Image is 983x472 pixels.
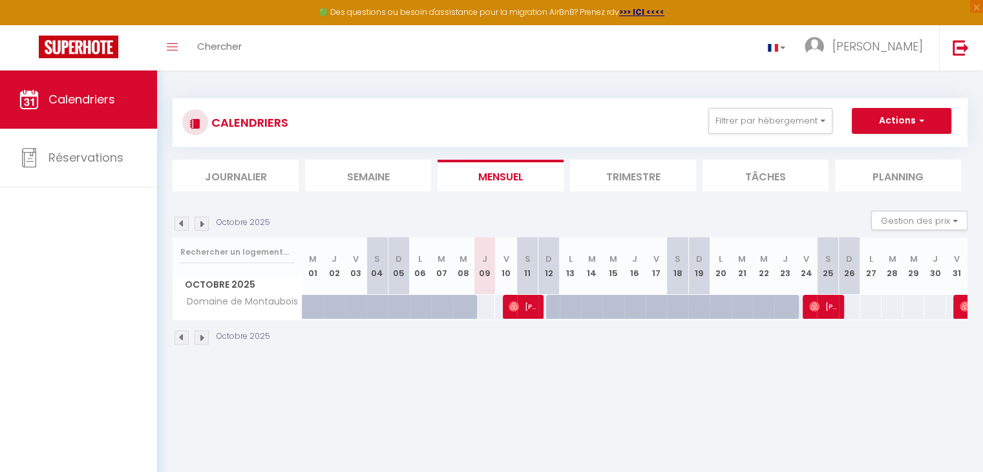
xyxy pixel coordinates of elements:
[809,294,838,319] span: [PERSON_NAME]
[560,237,581,295] th: 13
[632,253,637,265] abbr: J
[217,330,270,343] p: Octobre 2025
[353,253,359,265] abbr: V
[852,108,951,134] button: Actions
[302,237,324,295] th: 01
[796,237,817,295] th: 24
[832,38,923,54] span: [PERSON_NAME]
[903,237,924,295] th: 29
[953,39,969,56] img: logout
[173,160,299,191] li: Journalier
[954,253,960,265] abbr: V
[39,36,118,58] img: Super Booking
[545,253,552,265] abbr: D
[910,253,918,265] abbr: M
[366,237,388,295] th: 04
[609,253,617,265] abbr: M
[860,237,882,295] th: 27
[438,160,564,191] li: Mensuel
[517,237,538,295] th: 11
[825,253,830,265] abbr: S
[667,237,688,295] th: 18
[817,237,838,295] th: 25
[602,237,624,295] th: 15
[187,25,251,70] a: Chercher
[783,253,788,265] abbr: J
[431,237,452,295] th: 07
[588,253,596,265] abbr: M
[208,108,288,137] h3: CALENDRIERS
[688,237,710,295] th: 19
[703,160,829,191] li: Tâches
[708,108,832,134] button: Filtrer par hébergement
[646,237,667,295] th: 17
[839,237,860,295] th: 26
[624,237,646,295] th: 16
[503,253,509,265] abbr: V
[846,253,852,265] abbr: D
[882,237,903,295] th: 28
[410,237,431,295] th: 06
[710,237,731,295] th: 20
[581,237,602,295] th: 14
[805,37,824,56] img: ...
[889,253,896,265] abbr: M
[388,237,409,295] th: 05
[509,294,537,319] span: [PERSON_NAME]
[180,241,295,264] input: Rechercher un logement...
[495,237,516,295] th: 10
[719,253,723,265] abbr: L
[570,160,696,191] li: Trimestre
[197,39,242,53] span: Chercher
[803,253,809,265] abbr: V
[217,217,270,229] p: Octobre 2025
[774,237,796,295] th: 23
[474,237,495,295] th: 09
[345,237,366,295] th: 03
[871,211,967,230] button: Gestion des prix
[675,253,681,265] abbr: S
[569,253,573,265] abbr: L
[48,91,115,107] span: Calendriers
[933,253,938,265] abbr: J
[619,6,664,17] a: >>> ICI <<<<
[438,253,445,265] abbr: M
[538,237,560,295] th: 12
[374,253,380,265] abbr: S
[653,253,659,265] abbr: V
[173,275,302,294] span: Octobre 2025
[418,253,422,265] abbr: L
[332,253,337,265] abbr: J
[759,253,767,265] abbr: M
[324,237,345,295] th: 02
[946,237,967,295] th: 31
[738,253,746,265] abbr: M
[795,25,939,70] a: ... [PERSON_NAME]
[525,253,531,265] abbr: S
[924,237,946,295] th: 30
[835,160,961,191] li: Planning
[175,295,301,309] span: Domaine de Montaubois
[753,237,774,295] th: 22
[452,237,474,295] th: 08
[48,149,123,166] span: Réservations
[305,160,431,191] li: Semaine
[732,237,753,295] th: 21
[460,253,467,265] abbr: M
[696,253,703,265] abbr: D
[869,253,872,265] abbr: L
[396,253,402,265] abbr: D
[482,253,487,265] abbr: J
[309,253,317,265] abbr: M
